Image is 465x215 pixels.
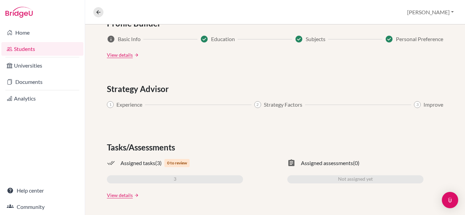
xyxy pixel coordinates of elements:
[174,175,176,183] span: 3
[353,159,359,167] span: (0)
[287,159,295,167] span: assignment
[200,35,208,43] span: Success
[107,141,178,154] span: Tasks/Assessments
[423,101,443,109] span: Improve
[211,35,235,43] span: Education
[396,35,443,43] span: Personal Preference
[107,83,172,95] span: Strategy Advisor
[107,51,133,58] a: View details
[301,159,353,167] span: Assigned assessments
[1,59,83,72] a: Universities
[1,92,83,105] a: Analytics
[338,175,373,183] span: Not assigned yet
[1,200,83,214] a: Community
[107,35,115,43] span: info
[116,101,142,109] span: Experience
[133,53,139,57] a: arrow_forward
[1,26,83,39] a: Home
[414,101,421,108] span: 3
[107,101,114,108] span: 1
[1,184,83,197] a: Help center
[385,35,393,43] span: Success
[155,159,162,167] span: (3)
[254,101,261,108] span: 2
[133,193,139,198] a: arrow_forward
[1,75,83,89] a: Documents
[121,159,155,167] span: Assigned tasks
[107,159,115,167] span: done_all
[118,35,141,43] span: Basic Info
[1,42,83,56] a: Students
[404,6,457,19] button: [PERSON_NAME]
[295,35,303,43] span: Success
[442,192,458,208] div: Open Intercom Messenger
[264,101,302,109] span: Strategy Factors
[164,159,190,167] span: 0 to review
[107,192,133,199] a: View details
[5,7,33,18] img: Bridge-U
[306,35,325,43] span: Subjects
